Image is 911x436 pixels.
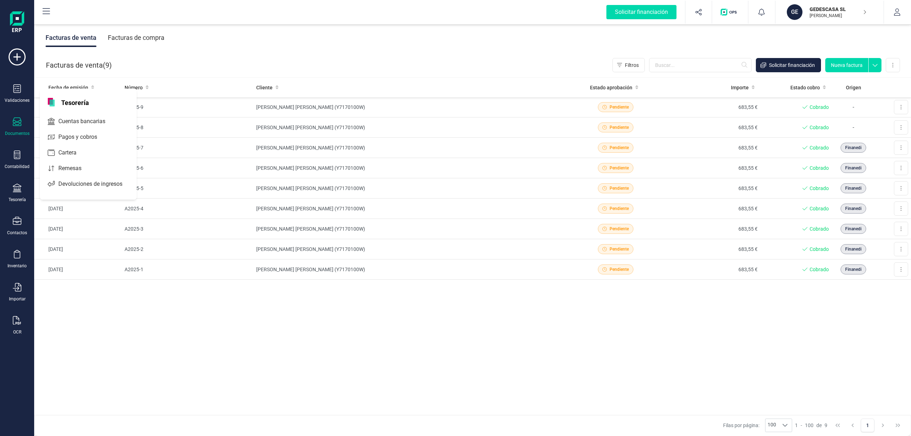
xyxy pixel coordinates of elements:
p: GEDESCASA SL [810,6,867,13]
span: Pendiente [610,104,629,110]
td: A2025-4 [122,199,253,219]
td: [PERSON_NAME] [PERSON_NAME] (Y7170100W) [253,138,568,158]
div: - [795,422,827,429]
button: Previous Page [846,419,859,432]
td: A2025-1 [122,259,253,280]
td: [PERSON_NAME] [PERSON_NAME] (Y7170100W) [253,199,568,219]
button: GEGEDESCASA SL[PERSON_NAME] [784,1,875,23]
td: [DATE] [34,138,122,158]
span: Cobrado [810,185,829,192]
span: Cobrado [810,144,829,151]
div: Inventario [7,263,27,269]
td: 683,55 € [664,158,760,178]
span: Finanedi [845,266,862,273]
div: OCR [13,329,21,335]
span: Pendiente [610,124,629,131]
td: 683,55 € [664,117,760,138]
span: 1 [795,422,798,429]
td: [PERSON_NAME] [PERSON_NAME] (Y7170100W) [253,219,568,239]
span: Cobrado [810,266,829,273]
button: Solicitar financiación [598,1,685,23]
p: [PERSON_NAME] [810,13,867,19]
div: Contabilidad [5,164,30,169]
td: [DATE] [34,259,122,280]
img: Logo de OPS [721,9,739,16]
span: Número [125,84,143,91]
span: Filtros [625,62,639,69]
span: Estado aprobación [590,84,632,91]
button: Next Page [876,419,890,432]
span: Pendiente [610,145,629,151]
span: Remesas [56,164,94,173]
span: Fecha de emisión [48,84,88,91]
span: Finanedi [845,246,862,252]
td: [PERSON_NAME] [PERSON_NAME] (Y7170100W) [253,117,568,138]
span: Cobrado [810,164,829,172]
button: Solicitar financiación [756,58,821,72]
span: 100 [765,419,778,432]
button: Filtros [612,58,645,72]
span: Pendiente [610,205,629,212]
td: [PERSON_NAME] [PERSON_NAME] (Y7170100W) [253,158,568,178]
td: 683,55 € [664,138,760,158]
div: Tesorería [9,197,26,203]
span: Cobrado [810,246,829,253]
span: Finanedi [845,226,862,232]
span: 9 [105,60,109,70]
span: Pendiente [610,226,629,232]
button: Nueva factura [825,58,868,72]
div: Facturas de venta [46,28,96,47]
td: A2025-5 [122,178,253,199]
div: Validaciones [5,98,30,103]
td: [DATE] [34,178,122,199]
span: Tesorería [57,98,93,106]
div: Importar [9,296,26,302]
td: A2025-6 [122,158,253,178]
span: Cartera [56,148,89,157]
span: Cuentas bancarias [56,117,118,126]
img: Logo Finanedi [10,11,24,34]
td: [PERSON_NAME] [PERSON_NAME] (Y7170100W) [253,178,568,199]
td: [DATE] [34,239,122,259]
span: Cobrado [810,104,829,111]
span: Finanedi [845,185,862,191]
span: Estado cobro [790,84,820,91]
span: 9 [825,422,827,429]
p: - [834,123,873,132]
td: 683,55 € [664,239,760,259]
td: [DATE] [34,219,122,239]
td: 683,55 € [664,219,760,239]
span: Cobrado [810,225,829,232]
td: [PERSON_NAME] [PERSON_NAME] (Y7170100W) [253,97,568,117]
span: de [816,422,822,429]
span: Finanedi [845,145,862,151]
span: Pagos y cobros [56,133,110,141]
div: Facturas de venta ( ) [46,58,112,72]
div: GE [787,4,802,20]
td: A2025-2 [122,239,253,259]
td: 683,55 € [664,259,760,280]
td: A2025-9 [122,97,253,117]
div: Facturas de compra [108,28,164,47]
span: Finanedi [845,165,862,171]
div: Documentos [5,131,30,136]
td: [DATE] [34,199,122,219]
td: 683,55 € [664,178,760,199]
td: A2025-3 [122,219,253,239]
td: [DATE] [34,117,122,138]
td: A2025-8 [122,117,253,138]
td: 683,55 € [664,97,760,117]
span: Devoluciones de ingresos [56,180,135,188]
span: Pendiente [610,185,629,191]
span: Pendiente [610,165,629,171]
td: [PERSON_NAME] [PERSON_NAME] (Y7170100W) [253,239,568,259]
td: [DATE] [34,158,122,178]
p: - [834,103,873,111]
div: Contactos [7,230,27,236]
button: Page 1 [861,419,874,432]
td: [PERSON_NAME] [PERSON_NAME] (Y7170100W) [253,259,568,280]
span: Cliente [256,84,273,91]
td: 683,55 € [664,199,760,219]
td: A2025-7 [122,138,253,158]
span: Pendiente [610,266,629,273]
